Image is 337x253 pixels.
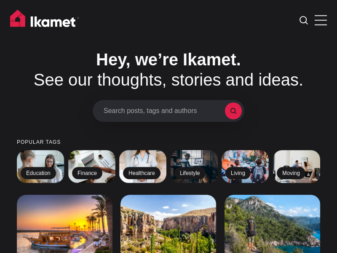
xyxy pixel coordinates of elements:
[17,49,320,90] h1: See our thoughts, stories and ideas.
[273,150,320,183] a: Moving
[104,107,225,115] span: Search posts, tags and authors
[174,167,206,180] h2: Lifestyle
[171,150,218,183] a: Lifestyle
[68,150,115,183] a: Finance
[72,167,102,180] h2: Finance
[222,150,269,183] a: Living
[21,167,56,180] h2: Education
[10,10,79,31] img: Ikamet home
[225,167,251,180] h2: Living
[17,140,320,145] small: Popular tags
[123,167,160,180] h2: Healthcare
[96,50,241,69] span: Hey, we’re Ikamet.
[277,167,305,180] h2: Moving
[119,150,166,183] a: Healthcare
[17,150,64,183] a: Education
